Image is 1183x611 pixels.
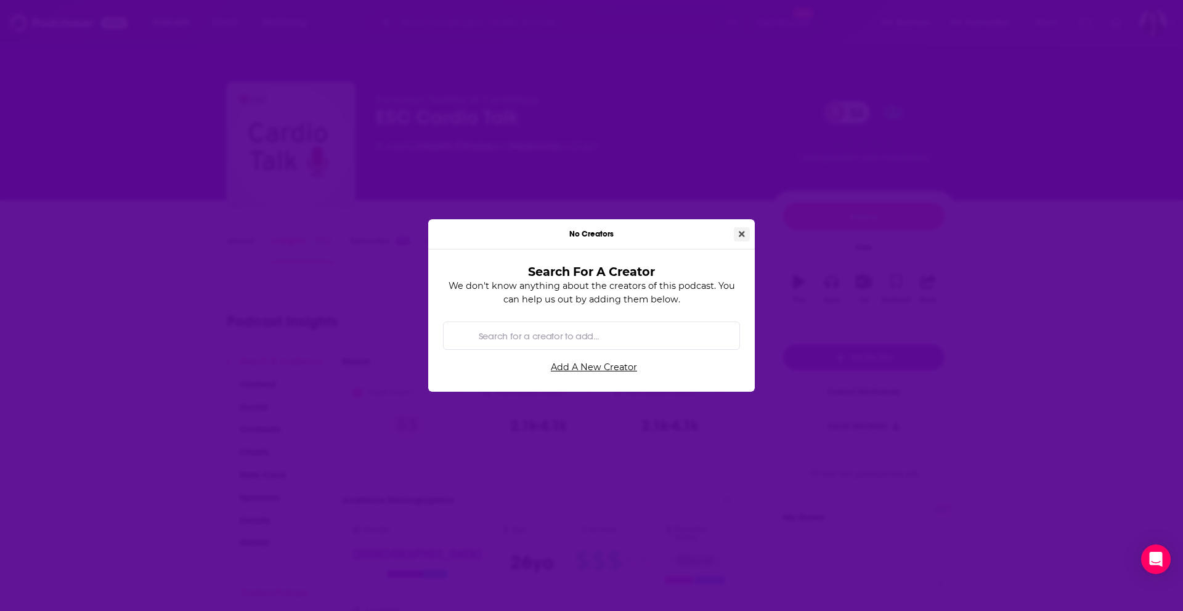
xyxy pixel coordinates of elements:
[1141,544,1171,574] div: Open Intercom Messenger
[734,227,750,241] button: Close
[443,322,740,350] div: Search by entity type
[428,219,755,249] div: No Creators
[463,264,720,279] h3: Search For A Creator
[474,322,730,349] input: Search for a creator to add...
[443,279,740,307] p: We don't know anything about the creators of this podcast. You can help us out by adding them below.
[448,357,740,378] a: Add A New Creator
